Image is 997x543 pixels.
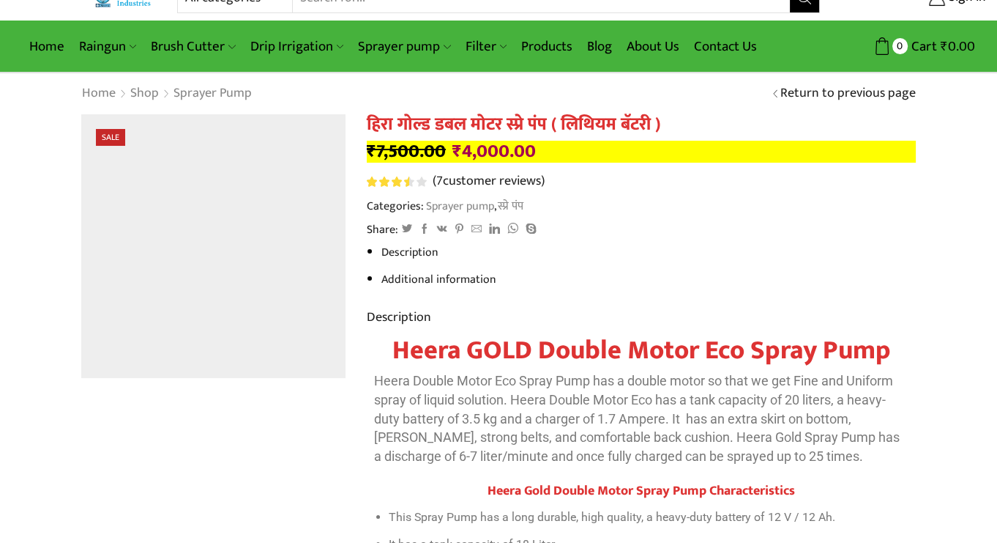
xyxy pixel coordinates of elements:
strong: Heera GOLD Double Motor Eco Spray Pump [392,328,891,372]
nav: Breadcrumb [81,84,253,103]
a: Description [381,243,438,262]
h1: हिरा गोल्ड डबल मोटर स्प्रे पंप ( लिथियम बॅटरी ) [367,114,916,136]
a: Sprayer pump [173,84,253,103]
a: (7customer reviews) [433,172,545,191]
a: Sprayer pump [424,196,494,215]
a: Home [81,84,116,103]
a: Home [22,29,72,64]
a: Return to previous page [780,84,916,103]
span: Categories: , [367,198,523,215]
span: Share: [367,221,398,238]
img: Heera-Gold-Eco-Main [81,114,345,378]
a: Products [514,29,580,64]
a: About Us [619,29,687,64]
span: 7 [367,177,429,187]
span: Cart [908,37,937,56]
span: ₹ [367,136,376,166]
a: Description [367,306,431,328]
a: Additional information [381,270,496,289]
span: Heera Gold Double Motor Spray Pump Characteristics [488,480,795,502]
div: Rated 3.57 out of 5 [367,177,426,187]
a: Brush Cutter [143,29,242,64]
a: Raingun [72,29,143,64]
a: स्प्रे पंप [496,196,523,215]
bdi: 4,000.00 [452,136,536,166]
span: Sale [96,129,125,146]
span: ₹ [452,136,462,166]
li: This Spray Pump has a long durable, high quality, a heavy-duty battery of 12 V / 12 Ah. [389,507,908,528]
a: Drip Irrigation [243,29,351,64]
a: Blog [580,29,619,64]
a: Sprayer pump [351,29,458,64]
a: Contact Us [687,29,764,64]
span: Rated out of 5 based on customer ratings [367,177,409,187]
a: 0 Cart ₹0.00 [834,33,975,60]
p: Heera Double Motor Eco Spray Pump has a double motor so that we get Fine and Uniform spray of liq... [374,372,908,466]
a: Filter [458,29,514,64]
bdi: 7,500.00 [367,136,446,166]
span: 0 [892,38,908,53]
a: Shop [130,84,160,103]
span: ₹ [941,35,948,58]
span: 7 [436,170,443,192]
bdi: 0.00 [941,35,975,58]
